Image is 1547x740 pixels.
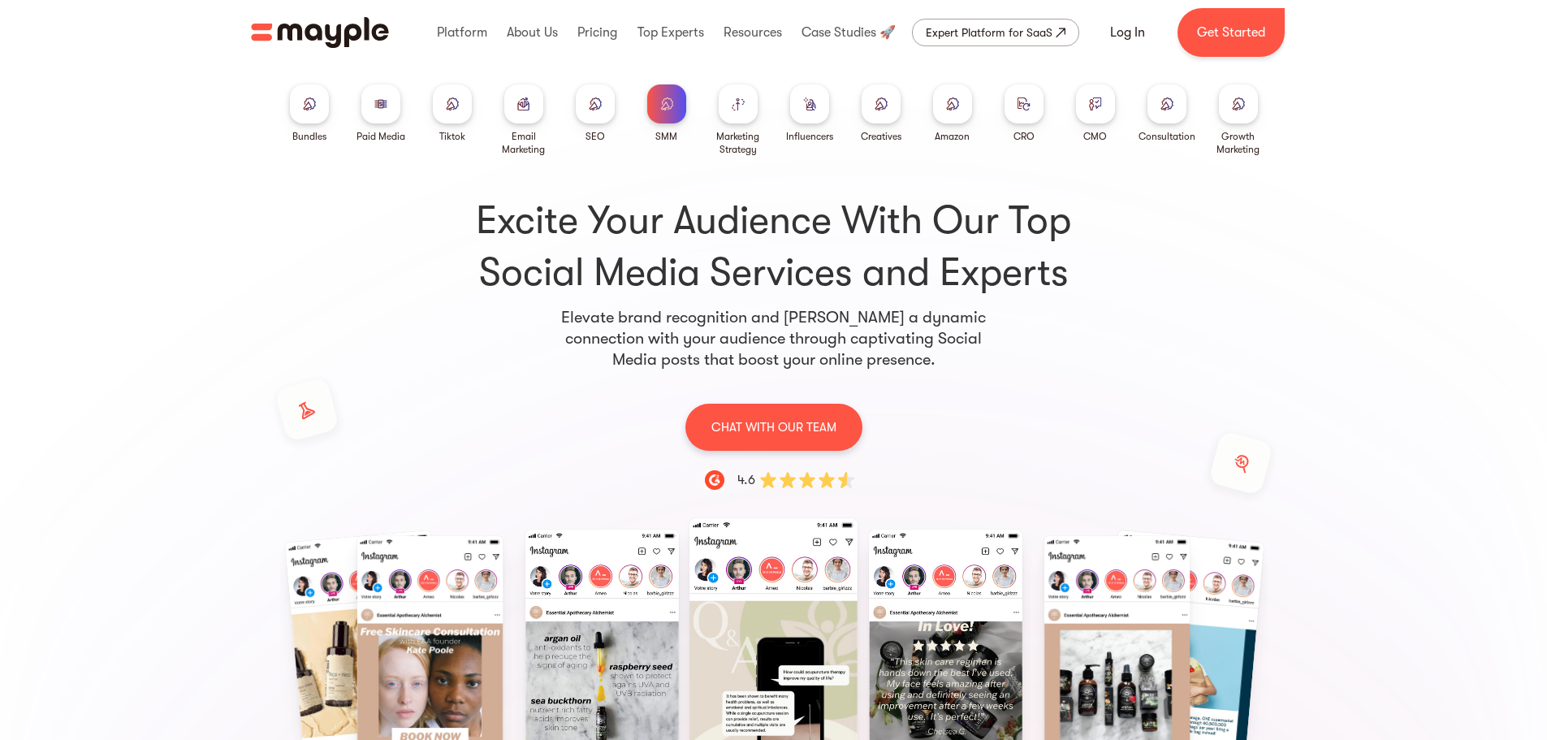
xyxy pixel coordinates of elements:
[251,17,389,48] a: home
[633,6,708,58] div: Top Experts
[1139,130,1195,143] div: Consultation
[685,403,862,451] a: CHAT WITH OUR TEAM
[1005,84,1044,143] a: CRO
[912,19,1079,46] a: Expert Platform for SaaS
[737,470,755,490] div: 4.6
[926,23,1052,42] div: Expert Platform for SaaS
[786,130,833,143] div: Influencers
[576,84,615,143] a: SEO
[357,84,405,143] a: Paid Media
[1091,13,1165,52] a: Log In
[586,130,605,143] div: SEO
[1083,130,1107,143] div: CMO
[495,84,553,156] a: Email Marketing
[503,6,562,58] div: About Us
[1076,84,1115,143] a: CMO
[573,6,621,58] div: Pricing
[433,6,491,58] div: Platform
[709,130,767,156] div: Marketing Strategy
[292,130,326,143] div: Bundles
[280,195,1268,299] h1: Excite Your Audience With Our Top Social Media Services and Experts
[1013,130,1035,143] div: CRO
[1209,84,1268,156] a: Growth Marketing
[933,84,972,143] a: Amazon
[647,84,686,143] a: SMM
[1139,84,1195,143] a: Consultation
[709,84,767,156] a: Marketing Strategy
[439,130,465,143] div: Tiktok
[786,84,833,143] a: Influencers
[935,130,970,143] div: Amazon
[711,417,836,438] p: CHAT WITH OUR TEAM
[1209,130,1268,156] div: Growth Marketing
[1178,8,1285,57] a: Get Started
[251,17,389,48] img: Mayple logo
[719,6,786,58] div: Resources
[560,307,988,370] p: Elevate brand recognition and [PERSON_NAME] a dynamic connection with your audience through capti...
[655,130,677,143] div: SMM
[433,84,472,143] a: Tiktok
[861,130,901,143] div: Creatives
[861,84,901,143] a: Creatives
[290,84,329,143] a: Bundles
[495,130,553,156] div: Email Marketing
[357,130,405,143] div: Paid Media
